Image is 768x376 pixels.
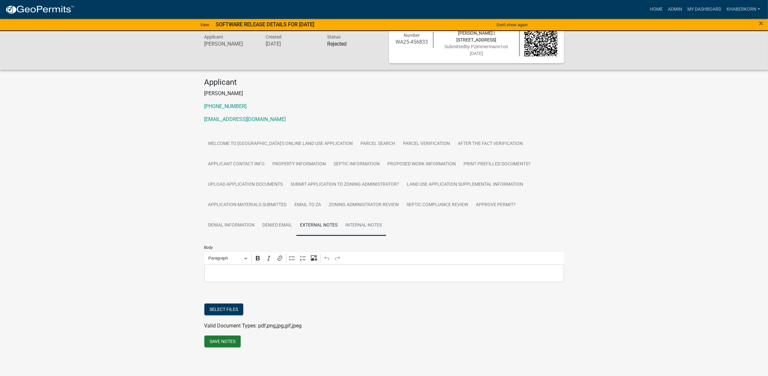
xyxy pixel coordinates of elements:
[454,134,527,154] a: After the Fact Verification
[327,41,347,47] strong: Rejected
[404,33,420,38] span: Number
[357,134,399,154] a: Parcel search
[287,174,403,195] a: Submit Application to Zoning Administrator?
[204,154,269,175] a: Applicant Contact Info
[724,3,763,16] a: khaberkorn
[291,195,325,216] a: Email to ZA
[204,103,247,109] a: [PHONE_NUMBER]
[460,154,535,175] a: Print Prefilled Documents?
[204,34,224,39] span: Applicant
[204,134,357,154] a: Welcome to [GEOGRAPHIC_DATA]'s Online Land Use Application
[204,246,213,249] label: Body
[399,134,454,154] a: Parcel Verification
[472,195,520,216] a: Approve Permit?
[204,215,259,236] a: Denial Information
[204,174,287,195] a: Upload Application Documents
[266,41,317,47] h6: [DATE]
[269,154,330,175] a: Property Information
[205,253,250,263] button: Paragraph, Heading
[204,264,564,282] div: Editor editing area: main. Press Alt+0 for help.
[198,19,212,30] a: View
[759,19,763,27] button: Close
[204,78,564,87] h4: Applicant
[330,154,384,175] a: Septic Information
[524,24,557,57] img: QR code
[208,254,242,262] span: Paragraph
[444,44,508,56] span: Submitted on [DATE]
[465,44,503,49] span: by Pzimmermann1
[204,336,241,347] button: Save Notes
[204,304,243,315] button: Select files
[216,21,314,28] strong: SOFTWARE RELEASE DETAILS FOR [DATE]
[685,3,724,16] a: My Dashboard
[494,19,530,30] button: Don't show again
[204,116,286,122] a: [EMAIL_ADDRESS][DOMAIN_NAME]
[665,3,685,16] a: Admin
[395,39,429,45] h6: WA25-456833
[266,34,281,39] span: Created
[647,3,665,16] a: Home
[259,215,296,236] a: Denied Email
[204,90,564,97] p: [PERSON_NAME]
[403,174,527,195] a: Land Use Application Supplemental Information
[327,34,340,39] span: Status
[204,323,302,329] span: Valid Document Types: pdf,png,jpg,gif,jpeg
[759,19,763,28] span: ×
[342,215,386,236] a: Internal Notes
[384,154,460,175] a: Proposed Work Information
[204,41,256,47] h6: [PERSON_NAME]
[204,252,564,264] div: Editor toolbar
[442,24,511,42] span: R01.00308.00 | [PERSON_NAME] || [PERSON_NAME] | [STREET_ADDRESS]
[403,195,472,216] a: Septic Compliance Review
[204,195,291,216] a: Application Materials Submitted
[325,195,403,216] a: Zoning Administrator Review
[296,215,342,236] a: External Notes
